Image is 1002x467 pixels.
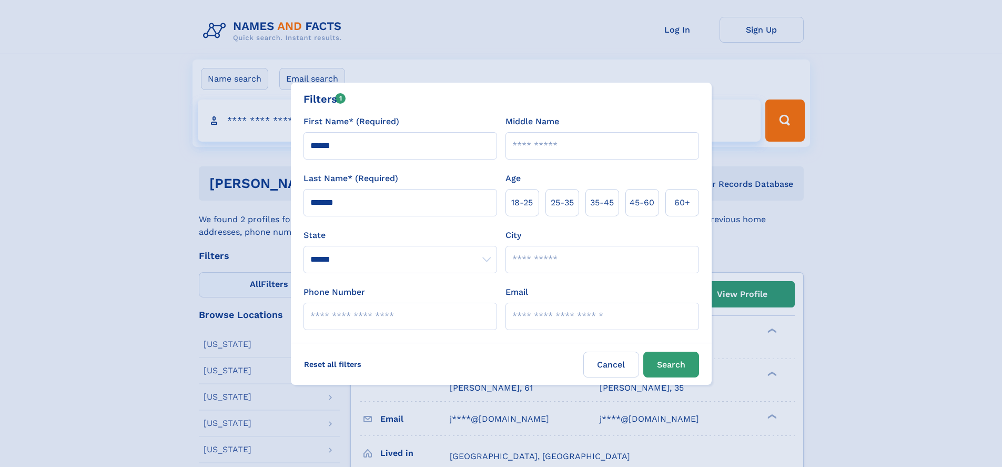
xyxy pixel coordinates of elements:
label: First Name* (Required) [303,115,399,128]
div: Filters [303,91,346,107]
label: Age [505,172,521,185]
label: Cancel [583,352,639,377]
label: State [303,229,497,242]
label: Last Name* (Required) [303,172,398,185]
label: Middle Name [505,115,559,128]
span: 45‑60 [630,196,654,209]
span: 25‑35 [551,196,574,209]
label: Reset all filters [297,352,368,377]
label: Email [505,286,528,299]
label: City [505,229,521,242]
label: Phone Number [303,286,365,299]
button: Search [643,352,699,377]
span: 18‑25 [511,196,533,209]
span: 60+ [674,196,690,209]
span: 35‑45 [590,196,614,209]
